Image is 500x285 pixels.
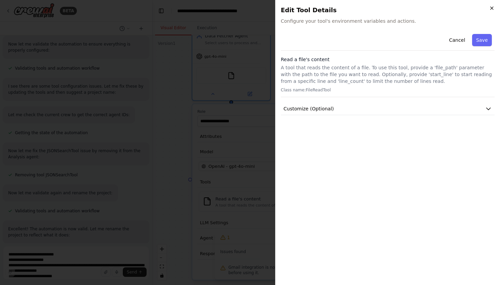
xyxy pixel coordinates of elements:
[281,103,495,115] button: Customize (Optional)
[284,105,334,112] span: Customize (Optional)
[445,34,469,46] button: Cancel
[281,5,495,15] h2: Edit Tool Details
[281,64,495,85] p: A tool that reads the content of a file. To use this tool, provide a 'file_path' parameter with t...
[281,18,495,24] span: Configure your tool's environment variables and actions.
[472,34,492,46] button: Save
[281,56,495,63] h3: Read a file's content
[281,87,495,93] p: Class name: FileReadTool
